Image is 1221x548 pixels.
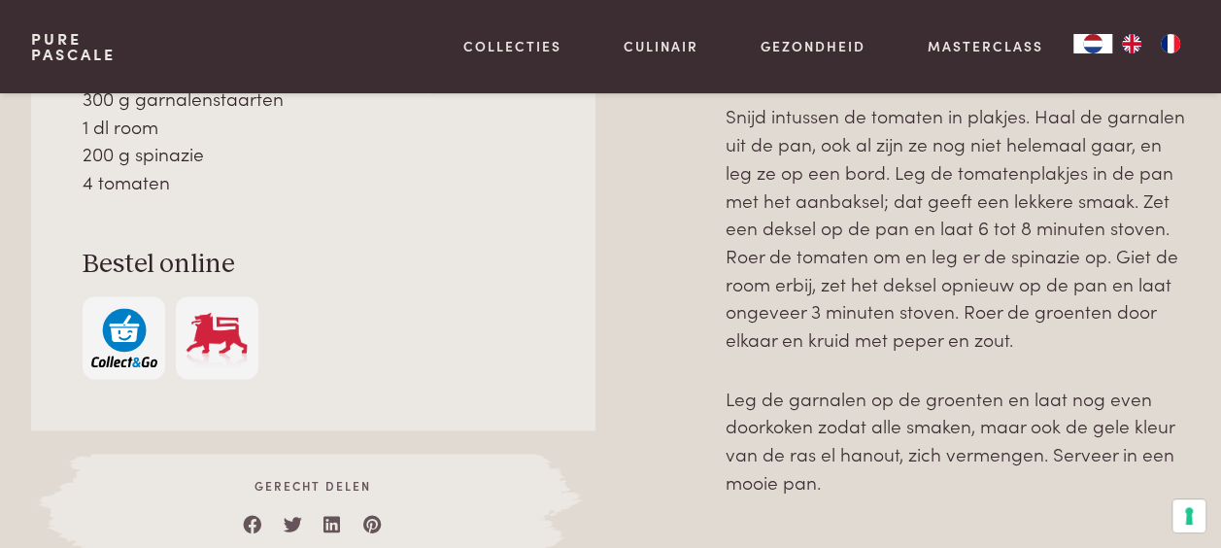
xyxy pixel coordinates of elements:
a: NL [1073,34,1112,53]
a: FR [1151,34,1190,53]
div: 4 tomaten [83,168,543,196]
ul: Language list [1112,34,1190,53]
div: Language [1073,34,1112,53]
span: Gerecht delen [91,477,535,495]
a: Culinair [624,36,698,56]
div: 200 g spinazie [83,140,543,168]
h3: Bestel online [83,248,543,282]
a: PurePascale [31,31,116,62]
p: Snijd intussen de tomaten in plakjes. Haal de garnalen uit de pan, ook al zijn ze nog niet helema... [726,102,1191,353]
a: EN [1112,34,1151,53]
img: Delhaize [184,308,250,367]
button: Uw voorkeuren voor toestemming voor trackingtechnologieën [1172,499,1205,532]
div: 300 g garnalenstaarten [83,85,543,113]
aside: Language selected: Nederlands [1073,34,1190,53]
div: 1 dl room [83,113,543,141]
a: Collecties [463,36,561,56]
p: Leg de garnalen op de groenten en laat nog even doorkoken zodat alle smaken, maar ook de gele kle... [726,385,1191,497]
a: Gezondheid [761,36,865,56]
img: c308188babc36a3a401bcb5cb7e020f4d5ab42f7cacd8327e500463a43eeb86c.svg [91,308,157,367]
a: Masterclass [927,36,1042,56]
